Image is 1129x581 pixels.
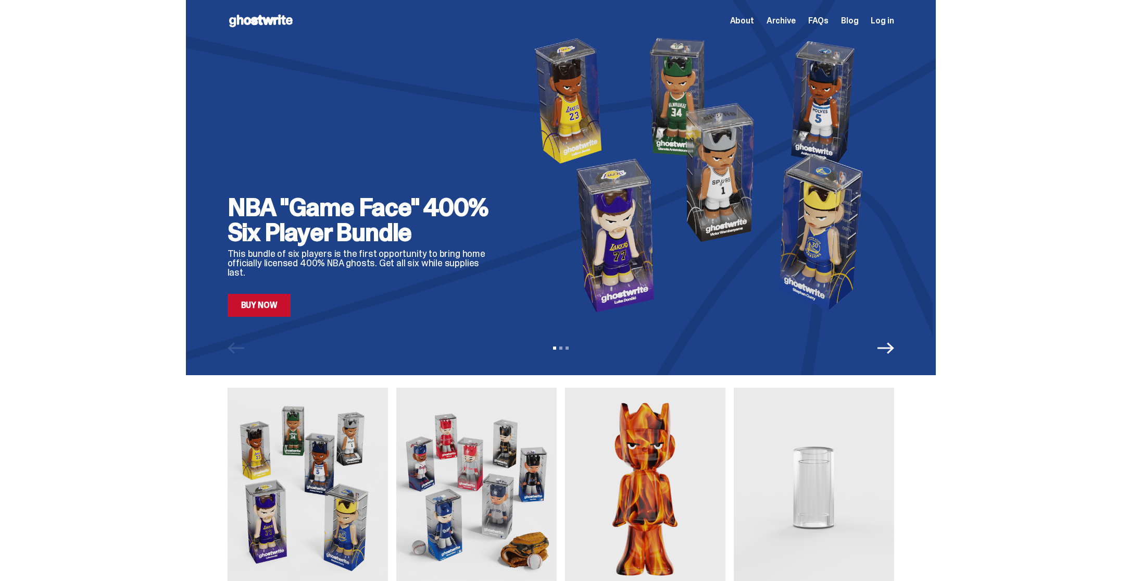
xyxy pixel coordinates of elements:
[808,17,829,25] a: FAQs
[566,347,569,350] button: View slide 3
[871,17,894,25] a: Log in
[553,347,556,350] button: View slide 1
[228,294,291,317] a: Buy Now
[730,17,754,25] a: About
[228,195,498,245] h2: NBA "Game Face" 400% Six Player Bundle
[559,347,562,350] button: View slide 2
[767,17,796,25] a: Archive
[841,17,858,25] a: Blog
[877,340,894,356] button: Next
[515,32,894,317] img: NBA "Game Face" 400% Six Player Bundle
[228,249,498,277] p: This bundle of six players is the first opportunity to bring home officially licensed 400% NBA gh...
